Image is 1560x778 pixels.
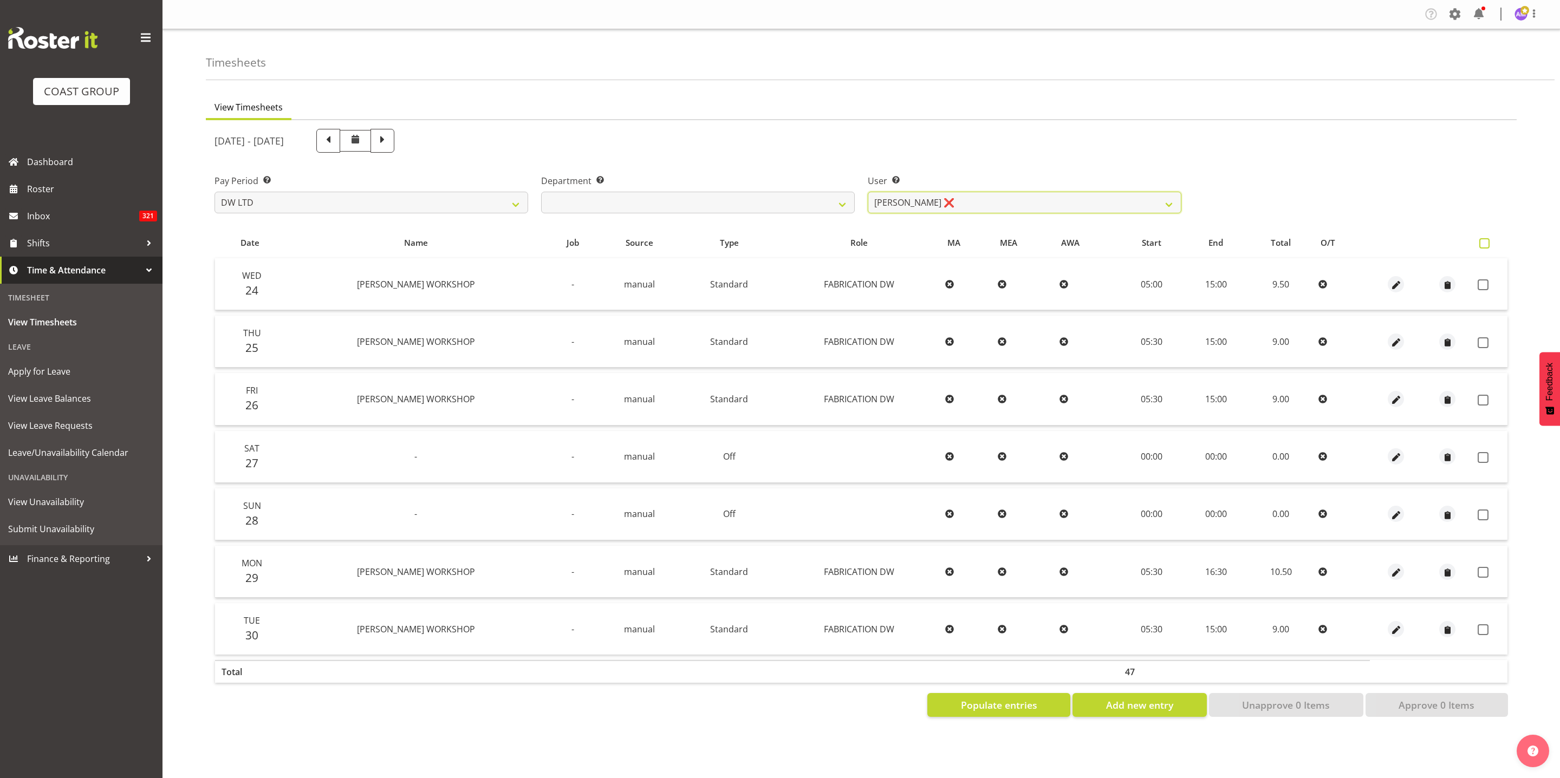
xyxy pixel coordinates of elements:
span: View Timesheets [214,101,283,114]
h4: Timesheets [206,56,266,69]
a: View Unavailability [3,488,160,515]
td: Standard [681,258,777,310]
span: 30 [245,627,258,643]
span: 27 [245,455,258,470]
span: [PERSON_NAME] WORKSHOP [357,623,475,635]
span: - [571,508,574,520]
td: 05:30 [1119,546,1185,598]
span: Name [404,237,428,249]
span: Thu [243,327,261,339]
span: Mon [242,557,262,569]
span: MA [947,237,960,249]
span: FABRICATION DW [824,393,894,405]
span: 321 [139,211,157,221]
span: Start [1142,237,1161,249]
span: - [571,278,574,290]
div: COAST GROUP [44,83,119,100]
span: Approve 0 Items [1399,698,1474,712]
span: manual [624,336,655,348]
div: Timesheet [3,286,160,309]
td: 00:00 [1119,431,1185,483]
span: Shifts [27,235,141,251]
span: View Timesheets [8,314,154,330]
td: 9.00 [1247,316,1315,368]
label: Pay Period [214,174,528,187]
span: 24 [245,283,258,298]
span: Job [567,237,579,249]
span: Apply for Leave [8,363,154,380]
th: 47 [1119,660,1185,683]
span: 26 [245,397,258,413]
span: Unapprove 0 Items [1242,698,1330,712]
span: Feedback [1545,363,1555,401]
span: [PERSON_NAME] WORKSHOP [357,393,475,405]
td: 00:00 [1185,488,1247,540]
td: 9.50 [1247,258,1315,310]
span: Sun [243,500,261,512]
span: - [571,566,574,578]
span: MEA [1000,237,1017,249]
span: 28 [245,513,258,528]
a: Apply for Leave [3,358,160,385]
a: View Leave Balances [3,385,160,412]
td: 05:30 [1119,373,1185,425]
span: - [571,393,574,405]
span: Populate entries [961,698,1037,712]
a: Leave/Unavailability Calendar [3,439,160,466]
td: 05:30 [1119,316,1185,368]
span: Dashboard [27,154,157,170]
span: [PERSON_NAME] WORKSHOP [357,566,475,578]
span: 25 [245,340,258,355]
div: Unavailability [3,466,160,488]
td: 15:00 [1185,373,1247,425]
td: 15:00 [1185,316,1247,368]
h5: [DATE] - [DATE] [214,135,284,147]
span: manual [624,450,655,462]
span: Add new entry [1106,698,1173,712]
span: Finance & Reporting [27,551,141,567]
img: Rosterit website logo [8,27,97,49]
span: [PERSON_NAME] WORKSHOP [357,336,475,348]
span: FABRICATION DW [824,336,894,348]
span: AWA [1061,237,1080,249]
span: Sat [244,442,259,454]
td: 00:00 [1119,488,1185,540]
td: 0.00 [1247,488,1315,540]
span: Submit Unavailability [8,521,154,537]
button: Approve 0 Items [1366,693,1508,717]
a: View Leave Requests [3,412,160,439]
span: 29 [245,570,258,585]
td: 15:00 [1185,603,1247,655]
td: Off [681,488,777,540]
span: Time & Attendance [27,262,141,278]
td: 00:00 [1185,431,1247,483]
td: Off [681,431,777,483]
button: Unapprove 0 Items [1209,693,1363,717]
span: View Leave Balances [8,390,154,407]
td: Standard [681,603,777,655]
td: Standard [681,316,777,368]
td: 10.50 [1247,546,1315,598]
span: Wed [242,270,262,282]
td: 05:30 [1119,603,1185,655]
span: FABRICATION DW [824,278,894,290]
span: FABRICATION DW [824,566,894,578]
td: 0.00 [1247,431,1315,483]
span: Leave/Unavailability Calendar [8,444,154,461]
label: Department [541,174,855,187]
span: Inbox [27,208,139,224]
span: View Unavailability [8,494,154,510]
button: Populate entries [927,693,1070,717]
span: Tue [244,614,260,626]
span: - [571,623,574,635]
span: Role [850,237,868,249]
td: 05:00 [1119,258,1185,310]
span: manual [624,508,655,520]
td: 9.00 [1247,603,1315,655]
td: Standard [681,373,777,425]
a: Submit Unavailability [3,515,160,542]
span: manual [624,566,655,578]
span: [PERSON_NAME] WORKSHOP [357,278,475,290]
span: Type [720,237,739,249]
span: Source [626,237,653,249]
